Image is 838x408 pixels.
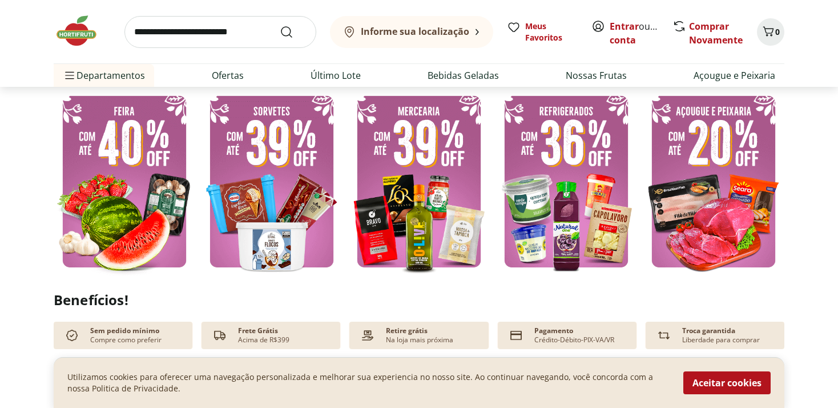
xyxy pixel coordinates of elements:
a: Meus Favoritos [507,21,578,43]
p: Na loja mais próxima [386,335,453,345]
img: payment [358,326,377,345]
p: Liberdade para comprar [682,335,760,345]
p: Sem pedido mínimo [90,326,159,335]
button: Aceitar cookies [683,371,771,394]
a: Bebidas Geladas [428,69,499,82]
img: check [63,326,81,345]
img: sorvete [201,87,343,276]
p: Acima de R$399 [238,335,289,345]
button: Informe sua localização [330,16,493,48]
span: 0 [775,26,780,37]
button: Carrinho [757,18,784,46]
span: ou [610,19,660,47]
a: Ofertas [212,69,244,82]
span: Meus Favoritos [525,21,578,43]
a: Açougue e Peixaria [694,69,775,82]
a: Comprar Novamente [689,20,743,46]
img: resfriados [495,87,637,276]
h2: Benefícios! [54,292,784,308]
img: Hortifruti [54,14,111,48]
p: Pagamento [534,326,573,335]
img: açougue [643,87,784,276]
img: card [507,326,525,345]
a: Criar conta [610,20,672,46]
b: Informe sua localização [361,25,469,38]
a: Último Lote [311,69,361,82]
p: Crédito-Débito-PIX-VA/VR [534,335,614,345]
p: Frete Grátis [238,326,278,335]
p: Compre como preferir [90,335,162,345]
p: Retire grátis [386,326,428,335]
input: search [124,16,316,48]
img: feira [54,87,195,276]
img: truck [211,326,229,345]
span: Departamentos [63,62,145,89]
a: Entrar [610,20,639,33]
button: Submit Search [280,25,307,39]
p: Utilizamos cookies para oferecer uma navegação personalizada e melhorar sua experiencia no nosso ... [67,371,670,394]
p: Troca garantida [682,326,735,335]
button: Menu [63,62,76,89]
img: Devolução [655,326,673,345]
img: mercearia [348,87,490,276]
a: Nossas Frutas [566,69,627,82]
